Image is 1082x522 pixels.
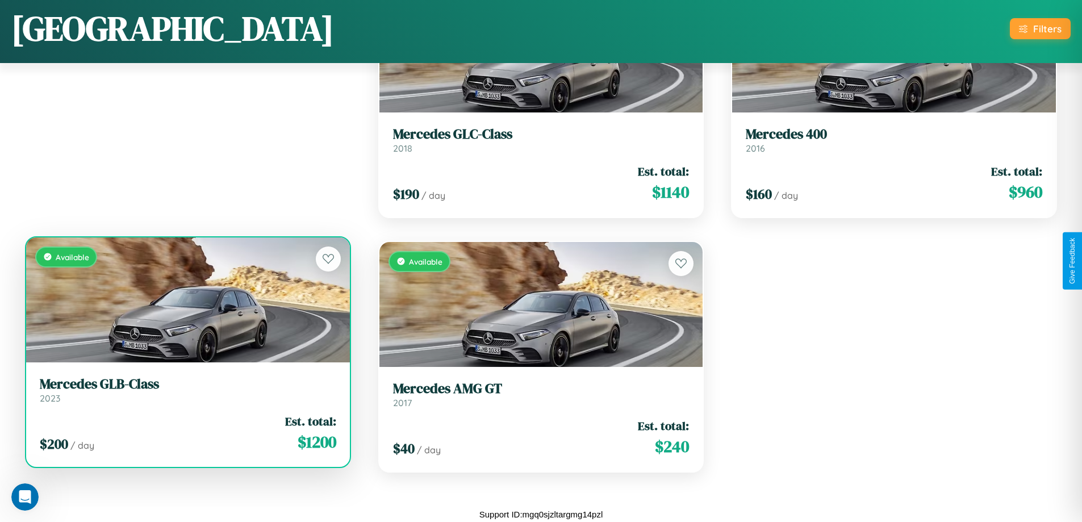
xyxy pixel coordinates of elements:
[652,181,689,203] span: $ 1140
[655,435,689,458] span: $ 240
[417,444,441,456] span: / day
[393,143,412,154] span: 2018
[40,376,336,404] a: Mercedes GLB-Class2023
[11,483,39,511] iframe: Intercom live chat
[746,126,1042,154] a: Mercedes 4002016
[70,440,94,451] span: / day
[774,190,798,201] span: / day
[298,431,336,453] span: $ 1200
[393,185,419,203] span: $ 190
[638,163,689,179] span: Est. total:
[393,397,412,408] span: 2017
[421,190,445,201] span: / day
[11,5,334,52] h1: [GEOGRAPHIC_DATA]
[746,143,765,154] span: 2016
[638,417,689,434] span: Est. total:
[1009,181,1042,203] span: $ 960
[746,126,1042,143] h3: Mercedes 400
[393,126,690,143] h3: Mercedes GLC-Class
[1033,23,1062,35] div: Filters
[409,257,442,266] span: Available
[393,439,415,458] span: $ 40
[40,392,60,404] span: 2023
[746,185,772,203] span: $ 160
[393,126,690,154] a: Mercedes GLC-Class2018
[40,376,336,392] h3: Mercedes GLB-Class
[285,413,336,429] span: Est. total:
[40,435,68,453] span: $ 200
[479,507,603,522] p: Support ID: mgq0sjzltargmg14pzl
[1068,238,1076,284] div: Give Feedback
[1010,18,1071,39] button: Filters
[393,381,690,397] h3: Mercedes AMG GT
[393,381,690,408] a: Mercedes AMG GT2017
[991,163,1042,179] span: Est. total:
[56,252,89,262] span: Available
